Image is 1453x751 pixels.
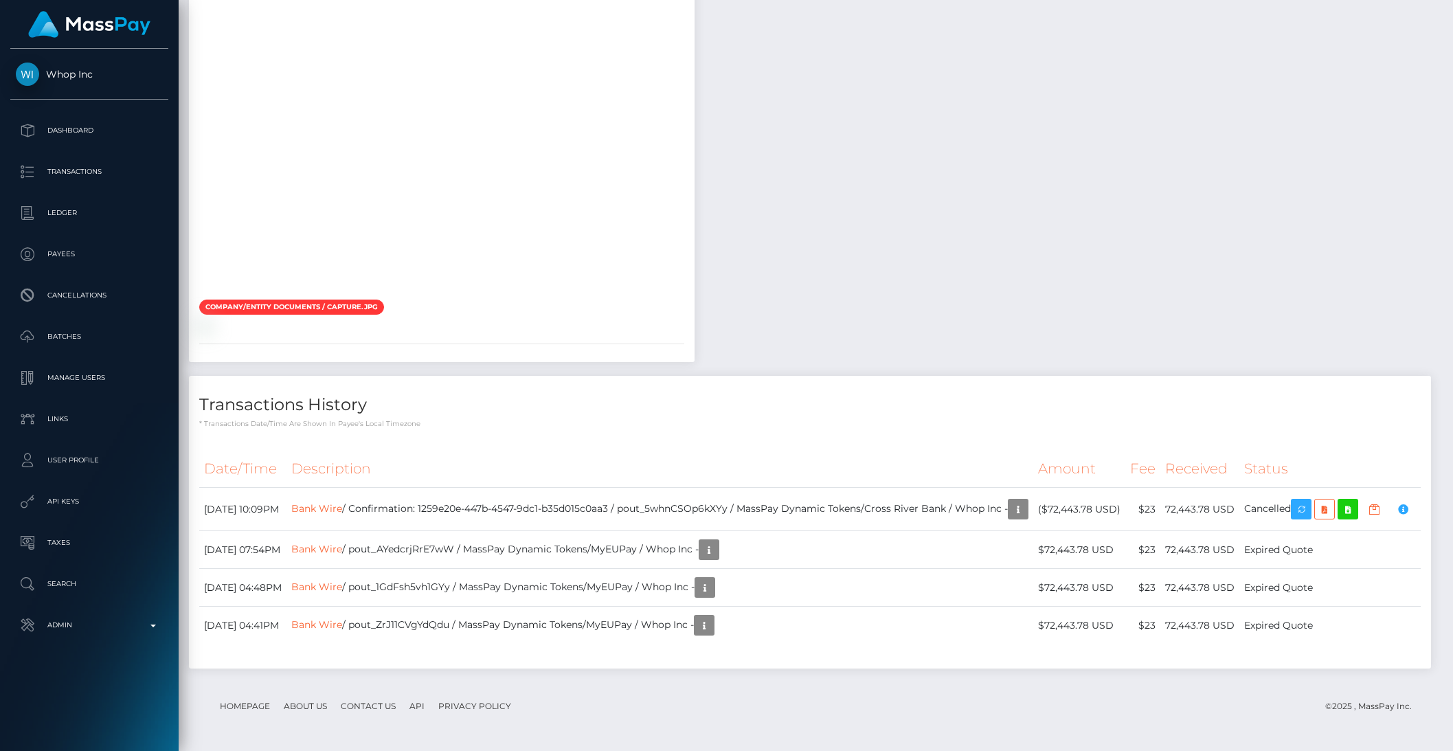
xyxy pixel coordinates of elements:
[291,581,342,593] a: Bank Wire
[199,607,286,644] td: [DATE] 04:41PM
[1239,450,1421,488] th: Status
[16,326,163,347] p: Batches
[16,120,163,141] p: Dashboard
[291,502,342,515] a: Bank Wire
[1033,607,1125,644] td: $72,443.78 USD
[10,484,168,519] a: API Keys
[199,569,286,607] td: [DATE] 04:48PM
[10,526,168,560] a: Taxes
[286,450,1033,488] th: Description
[16,491,163,512] p: API Keys
[335,695,401,717] a: Contact Us
[1125,531,1160,569] td: $23
[1325,699,1422,714] div: © 2025 , MassPay Inc.
[10,278,168,313] a: Cancellations
[16,285,163,306] p: Cancellations
[16,533,163,553] p: Taxes
[199,531,286,569] td: [DATE] 07:54PM
[1160,531,1239,569] td: 72,443.78 USD
[286,569,1033,607] td: / pout_1GdFsh5vh1GYy / MassPay Dynamic Tokens/MyEUPay / Whop Inc -
[199,488,286,531] td: [DATE] 10:09PM
[286,531,1033,569] td: / pout_AYedcrjRrE7wW / MassPay Dynamic Tokens/MyEUPay / Whop Inc -
[16,203,163,223] p: Ledger
[286,607,1033,644] td: / pout_ZrJ11CVgYdQdu / MassPay Dynamic Tokens/MyEUPay / Whop Inc -
[10,113,168,148] a: Dashboard
[10,608,168,642] a: Admin
[1239,569,1421,607] td: Expired Quote
[199,418,1421,429] p: * Transactions date/time are shown in payee's local timezone
[1239,607,1421,644] td: Expired Quote
[1033,450,1125,488] th: Amount
[10,320,168,354] a: Batches
[10,567,168,601] a: Search
[1033,488,1125,531] td: ($72,443.78 USD)
[291,543,342,555] a: Bank Wire
[286,488,1033,531] td: / Confirmation: 1259e20e-447b-4547-9dc1-b35d015c0aa3 / pout_5whnCSOp6kXYy / MassPay Dynamic Token...
[1033,569,1125,607] td: $72,443.78 USD
[199,320,210,331] img: 6bece9c2-12de-43dd-910d-bd187e79ed5a
[1160,569,1239,607] td: 72,443.78 USD
[1125,488,1160,531] td: $23
[404,695,430,717] a: API
[10,361,168,395] a: Manage Users
[16,368,163,388] p: Manage Users
[199,300,384,315] span: Company/Entity documents / Capture.JPG
[1125,607,1160,644] td: $23
[1160,488,1239,531] td: 72,443.78 USD
[16,63,39,86] img: Whop Inc
[16,450,163,471] p: User Profile
[199,450,286,488] th: Date/Time
[10,68,168,80] span: Whop Inc
[16,574,163,594] p: Search
[10,155,168,189] a: Transactions
[28,11,150,38] img: MassPay Logo
[278,695,333,717] a: About Us
[1160,607,1239,644] td: 72,443.78 USD
[433,695,517,717] a: Privacy Policy
[16,409,163,429] p: Links
[1033,531,1125,569] td: $72,443.78 USD
[214,695,275,717] a: Homepage
[16,161,163,182] p: Transactions
[199,393,1421,417] h4: Transactions History
[10,196,168,230] a: Ledger
[1239,531,1421,569] td: Expired Quote
[10,402,168,436] a: Links
[10,443,168,478] a: User Profile
[16,244,163,265] p: Payees
[291,618,342,631] a: Bank Wire
[1125,569,1160,607] td: $23
[10,237,168,271] a: Payees
[1160,450,1239,488] th: Received
[1239,488,1421,531] td: Cancelled
[1125,450,1160,488] th: Fee
[16,615,163,636] p: Admin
